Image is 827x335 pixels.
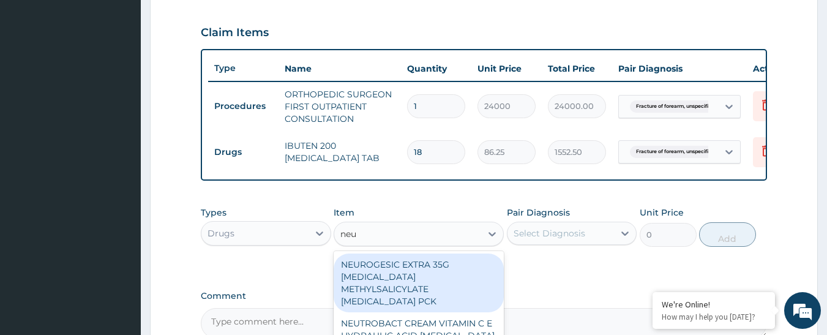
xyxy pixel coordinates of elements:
label: Comment [201,291,768,301]
th: Total Price [542,56,612,81]
th: Type [208,57,279,80]
div: NEUROGESIC EXTRA 35G [MEDICAL_DATA] METHYLSALICYLATE [MEDICAL_DATA] PCK [334,254,504,312]
div: Select Diagnosis [514,227,585,239]
img: d_794563401_company_1708531726252_794563401 [23,61,50,92]
label: Unit Price [640,206,684,219]
div: We're Online! [662,299,766,310]
label: Item [334,206,354,219]
th: Pair Diagnosis [612,56,747,81]
th: Actions [747,56,808,81]
button: Add [699,222,756,247]
td: ORTHOPEDIC SURGEON FIRST OUTPATIENT CONSULTATION [279,82,401,131]
span: Fracture of forearm, unspecifi... [630,146,718,158]
th: Unit Price [471,56,542,81]
td: IBUTEN 200 [MEDICAL_DATA] TAB [279,134,401,170]
h3: Claim Items [201,26,269,40]
span: We're online! [71,94,169,217]
td: Procedures [208,95,279,118]
div: Chat with us now [64,69,206,85]
th: Name [279,56,401,81]
div: Minimize live chat window [201,6,230,36]
p: How may I help you today? [662,312,766,322]
th: Quantity [401,56,471,81]
td: Drugs [208,141,279,164]
textarea: Type your message and hit 'Enter' [6,213,233,256]
div: Drugs [208,227,234,239]
label: Types [201,208,226,218]
span: Fracture of forearm, unspecifi... [630,100,718,113]
label: Pair Diagnosis [507,206,570,219]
